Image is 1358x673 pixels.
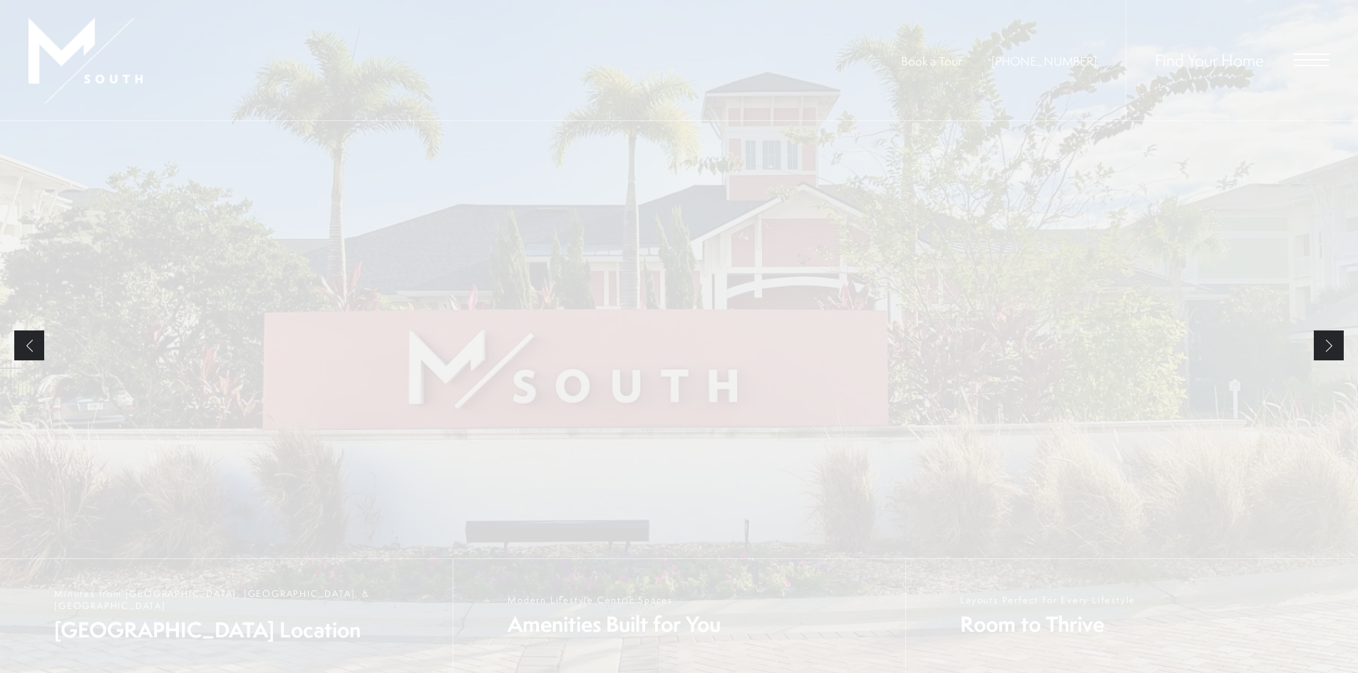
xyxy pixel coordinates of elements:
span: Room to Thrive [960,610,1136,639]
span: Layouts Perfect For Every Lifestyle [960,594,1136,606]
a: Book a Tour [901,53,962,69]
a: Modern Lifestyle Centric Spaces [453,559,905,673]
a: Previous [14,330,44,360]
span: Modern Lifestyle Centric Spaces [508,594,721,606]
span: [GEOGRAPHIC_DATA] Location [54,615,438,645]
span: [PHONE_NUMBER] [992,53,1097,69]
img: MSouth [29,18,143,103]
a: Next [1314,330,1344,360]
a: Find Your Home [1155,48,1264,71]
span: Amenities Built for You [508,610,721,639]
a: Call Us at 813-570-8014 [992,53,1097,69]
a: Layouts Perfect For Every Lifestyle [905,559,1358,673]
button: Open Menu [1294,53,1329,66]
span: Minutes from [GEOGRAPHIC_DATA], [GEOGRAPHIC_DATA], & [GEOGRAPHIC_DATA] [54,588,438,612]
